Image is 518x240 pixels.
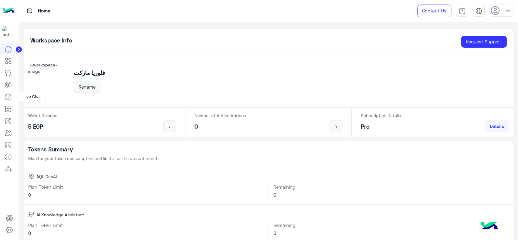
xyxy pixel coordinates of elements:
[273,230,509,236] h6: 0
[28,230,264,236] h6: 0
[490,123,504,129] span: Details
[74,69,105,76] h5: فلوريا ماركت
[475,8,482,15] img: tab
[273,184,509,190] h6: Remaining
[28,62,67,100] img: workspace-image
[28,155,509,161] p: Monitor your token consumption and limits for the current month.
[28,211,34,218] img: AI Knowledge Assistant
[479,216,500,237] img: hulul-logo.png
[195,123,246,130] h5: 0
[28,184,264,190] h6: Plan Token Limit
[195,112,246,119] p: Number of Active Addons
[28,192,264,198] h6: 0
[456,5,468,17] a: tab
[28,112,57,119] p: Wallet Balance
[28,173,34,179] img: AQL GenAI
[504,7,512,15] img: profile
[2,26,13,37] img: 101148596323591
[36,211,84,218] span: AI Knowledge Assistant
[28,146,509,153] h5: Tokens Summary
[26,7,33,15] img: tab
[36,173,57,180] span: AQL GenAI
[28,123,57,130] h5: 5 EGP
[485,120,509,132] a: Details
[459,8,466,15] img: tab
[166,124,174,129] img: icon
[74,81,100,93] button: Rename
[38,7,50,15] p: Home
[361,112,401,119] p: Subscription Details
[30,37,72,44] h5: Workspace Info
[28,222,264,228] h6: Plan Token Limit
[417,5,451,17] a: Contact Us
[2,5,15,17] img: Logo
[273,222,509,228] h6: Remaining
[461,36,507,48] a: Request Support
[19,92,45,102] div: Live Chat
[332,124,340,129] img: icon
[361,123,401,130] h5: Pro
[273,192,509,198] h6: 0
